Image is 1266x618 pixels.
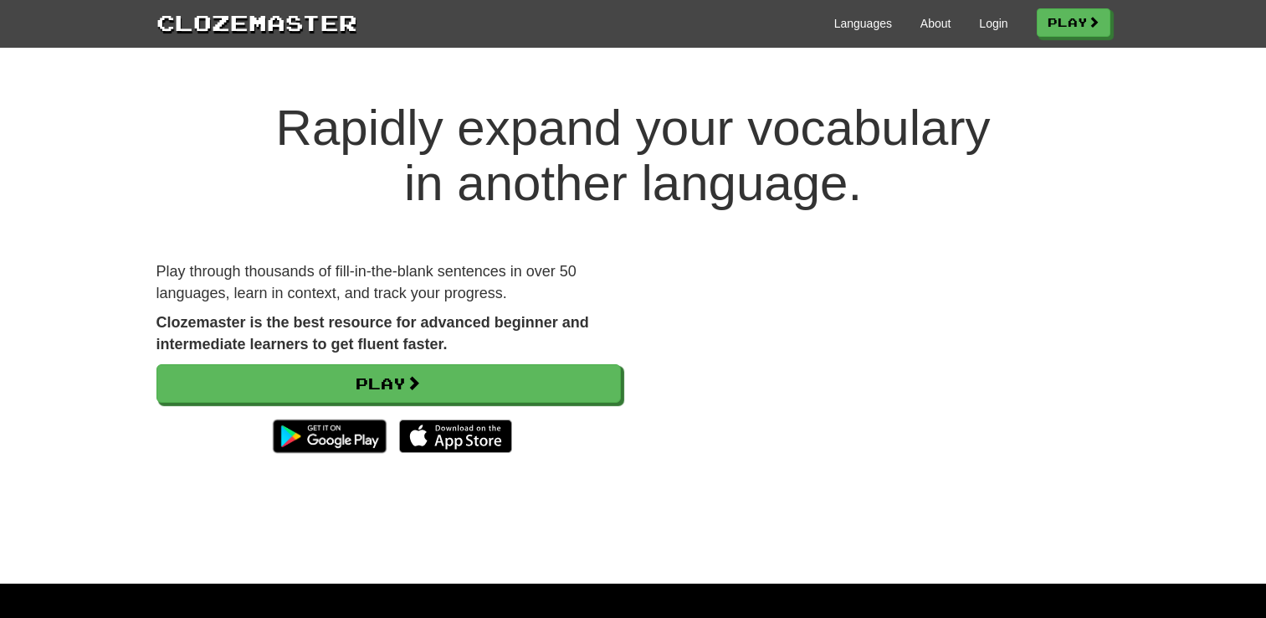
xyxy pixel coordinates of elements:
a: About [920,15,951,32]
img: Download_on_the_App_Store_Badge_US-UK_135x40-25178aeef6eb6b83b96f5f2d004eda3bffbb37122de64afbaef7... [399,420,512,453]
p: Play through thousands of fill-in-the-blank sentences in over 50 languages, learn in context, and... [156,261,621,304]
a: Languages [834,15,892,32]
a: Play [156,364,621,403]
a: Play [1037,8,1110,37]
a: Clozemaster [156,7,357,38]
img: Get it on Google Play [264,411,394,461]
a: Login [979,15,1007,32]
strong: Clozemaster is the best resource for advanced beginner and intermediate learners to get fluent fa... [156,314,589,353]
